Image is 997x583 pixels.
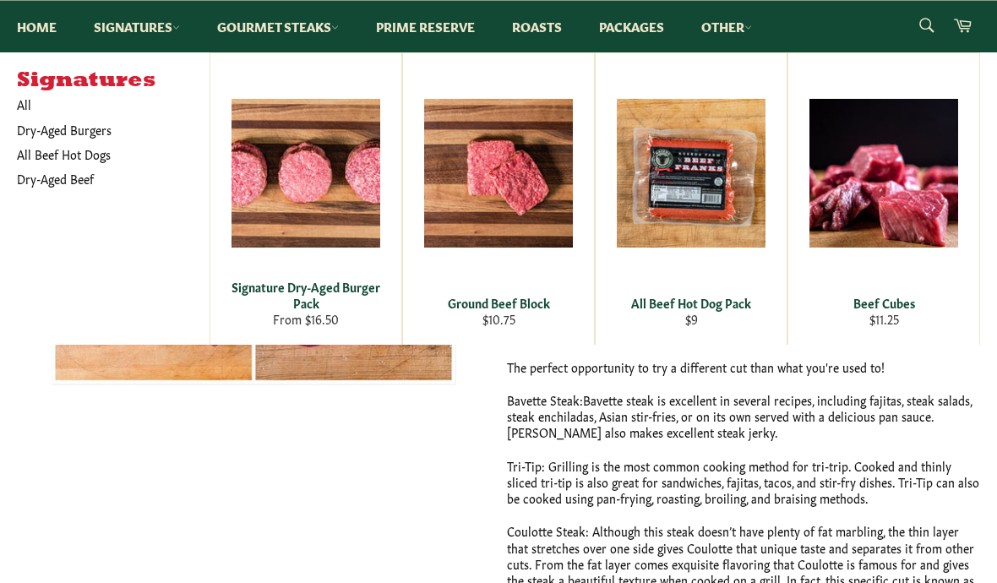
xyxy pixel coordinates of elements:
a: Dry-Aged Burgers [8,117,193,142]
a: Signature Dry-Aged Burger Pack Signature Dry-Aged Burger Pack From $16.50 [210,52,402,345]
p: Tri-Tip: Grilling is the most common cooking method for tri-trip. Cooked and thinly sliced tri-ti... [507,458,980,507]
a: All Beef Hot Dog Pack All Beef Hot Dog Pack $9 [595,52,787,345]
p: The perfect opportunity to try a different cut than what you're used to! [507,359,980,375]
img: Ground Beef Block [424,99,573,248]
a: All [8,92,210,117]
a: Prime Reserve [359,1,492,52]
div: All Beef Hot Dog Pack [607,295,776,311]
h5: Signatures [17,69,210,93]
div: From $16.50 [221,311,391,327]
a: Packages [582,1,681,52]
a: Beef Cubes Beef Cubes $11.25 [787,52,980,345]
div: $10.75 [414,311,584,327]
a: All Beef Hot Dogs [8,142,193,166]
a: Ground Beef Block Ground Beef Block $10.75 [402,52,595,345]
div: Beef Cubes [799,295,969,311]
a: Signatures [77,1,197,52]
div: Ground Beef Block [414,295,584,311]
p: Bavette Steak: [507,392,980,441]
img: Signature Dry-Aged Burger Pack [232,99,380,248]
div: Signature Dry-Aged Burger Pack [221,279,391,312]
a: Other [684,1,769,52]
img: Beef Cubes [809,99,958,248]
img: All Beef Hot Dog Pack [617,99,765,248]
a: Roasts [495,1,579,52]
div: $9 [607,311,776,327]
div: $11.25 [799,311,969,327]
span: Bavette steak is excellent in several recipes, including fajitas, steak salads, steak enchiladas,... [507,391,972,441]
a: Dry-Aged Beef [8,166,193,191]
a: Gourmet Steaks [200,1,356,52]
